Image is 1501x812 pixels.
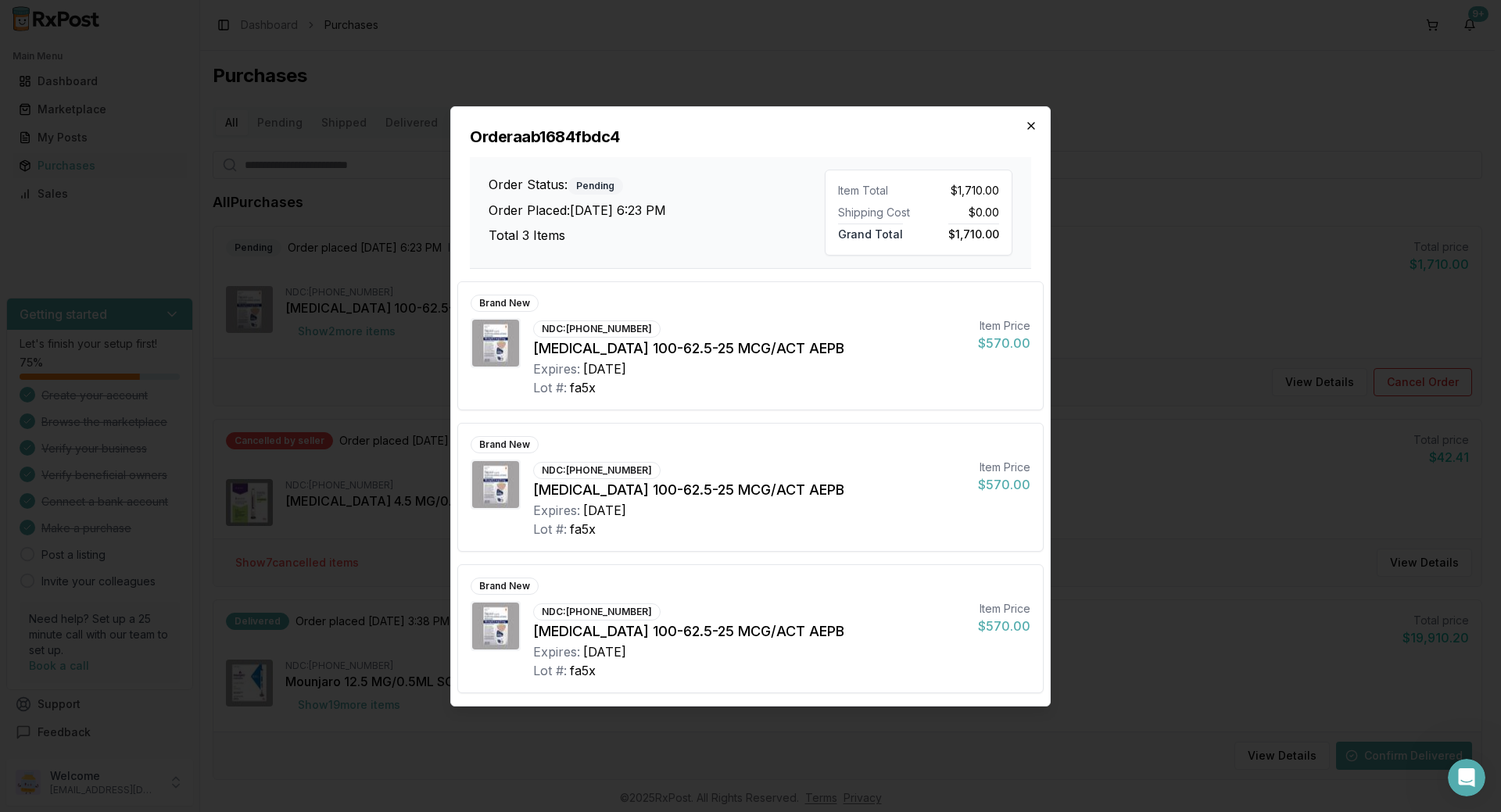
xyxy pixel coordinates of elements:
[533,378,567,397] div: Lot #:
[471,436,539,453] div: Brand New
[533,603,661,621] div: NDC: [PHONE_NUMBER]
[948,224,999,241] span: $1,710.00
[533,359,580,378] div: Expires:
[471,295,539,312] div: Brand New
[533,501,580,520] div: Expires:
[978,460,1030,475] div: Item Price
[570,378,596,397] div: fa5x
[838,224,903,241] span: Grand Total
[471,578,539,595] div: Brand New
[533,338,965,359] div: [MEDICAL_DATA] 100-62.5-25 MCG/ACT AEPB
[978,601,1030,617] div: Item Price
[533,621,965,642] div: [MEDICAL_DATA] 100-62.5-25 MCG/ACT AEPB
[583,501,626,520] div: [DATE]
[925,183,999,199] div: $1,710.00
[978,318,1030,334] div: Item Price
[568,177,623,194] div: Pending
[978,617,1030,635] div: $570.00
[978,475,1030,494] div: $570.00
[472,461,519,508] img: Trelegy Ellipta 100-62.5-25 MCG/ACT AEPB
[838,183,912,199] div: Item Total
[925,205,999,220] div: $0.00
[489,200,825,219] h3: Order Placed: [DATE] 6:23 PM
[978,334,1030,352] div: $570.00
[533,479,965,501] div: [MEDICAL_DATA] 100-62.5-25 MCG/ACT AEPB
[533,520,567,538] div: Lot #:
[570,661,596,680] div: fa5x
[583,359,626,378] div: [DATE]
[472,320,519,367] img: Trelegy Ellipta 100-62.5-25 MCG/ACT AEPB
[533,462,661,479] div: NDC: [PHONE_NUMBER]
[533,320,661,338] div: NDC: [PHONE_NUMBER]
[489,174,825,194] h3: Order Status:
[1448,759,1485,796] iframe: Intercom live chat
[470,126,1031,148] h2: Order aab1684fbdc4
[533,661,567,680] div: Lot #:
[838,205,912,220] div: Shipping Cost
[533,642,580,661] div: Expires:
[489,225,825,244] h3: Total 3 Items
[570,520,596,538] div: fa5x
[472,603,519,649] img: Trelegy Ellipta 100-62.5-25 MCG/ACT AEPB
[583,642,626,661] div: [DATE]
